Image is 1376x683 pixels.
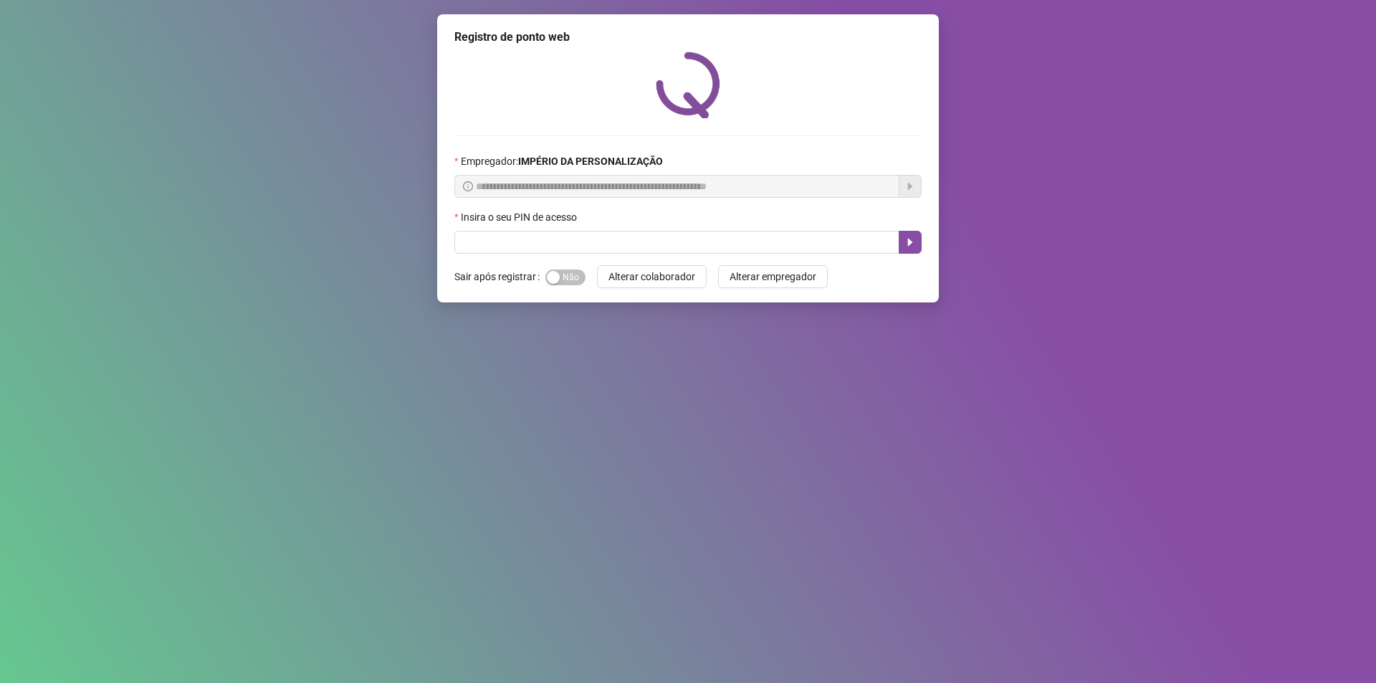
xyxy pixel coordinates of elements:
span: caret-right [904,237,916,248]
span: Alterar colaborador [608,269,695,285]
span: info-circle [463,181,473,191]
span: Alterar empregador [730,269,816,285]
button: Alterar empregador [718,265,828,288]
button: Alterar colaborador [597,265,707,288]
img: QRPoint [656,52,720,118]
strong: IMPÉRIO DA PERSONALIZAÇÃO [518,156,663,167]
label: Insira o seu PIN de acesso [454,209,586,225]
span: Empregador : [461,153,663,169]
div: Registro de ponto web [454,29,922,46]
label: Sair após registrar [454,265,545,288]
